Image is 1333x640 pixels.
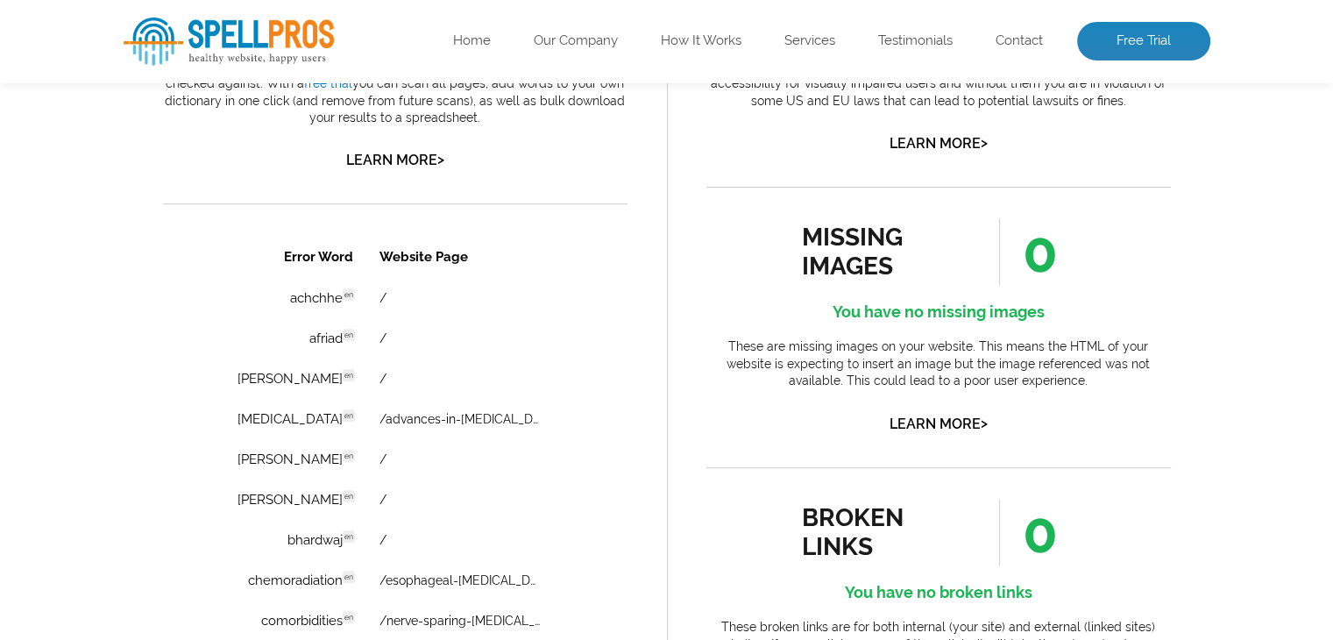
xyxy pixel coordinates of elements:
[437,147,444,172] span: >
[180,336,192,348] span: en
[180,295,192,308] span: en
[216,419,223,433] a: /
[216,96,223,110] a: /
[46,2,202,42] th: Error Word
[802,503,961,561] div: broken links
[706,298,1171,326] h4: You have no missing images
[155,489,170,507] a: 3
[534,32,618,50] a: Our Company
[981,131,988,155] span: >
[216,137,223,151] a: /
[661,32,741,50] a: How It Works
[103,488,119,508] a: 1
[207,489,223,507] a: 5
[46,165,202,203] td: [MEDICAL_DATA]
[706,579,1171,607] h4: You have no broken links
[124,18,334,66] img: SpellPros
[1077,22,1210,60] a: Free Trial
[46,245,202,284] td: [PERSON_NAME]
[216,298,223,312] a: /
[216,258,223,272] a: /
[706,338,1171,390] p: These are missing images on your website. This means the HTML of your website is expecting to ins...
[802,223,961,281] div: missing images
[999,499,1057,565] span: 0
[163,41,628,127] p: These are words from the scanned pages of your website (limited to 50) that are not found in our ...
[46,84,202,123] td: afriad
[285,489,301,507] a: 8
[46,286,202,324] td: bhardwaj
[216,177,379,191] a: /advances-in-[MEDICAL_DATA]-and-targeted-therapies-for-urological-cancers/
[46,407,202,445] td: cordinator
[46,326,202,365] td: chemoradiation
[180,94,192,106] span: en
[216,56,223,70] a: /
[216,379,379,393] a: /nerve-sparing-[MEDICAL_DATA]-for-[MEDICAL_DATA]-is-it-right-for-you/
[46,124,202,163] td: [PERSON_NAME]
[304,76,352,90] a: free trial
[370,489,406,507] a: Next
[46,44,202,82] td: achchhe
[180,174,192,187] span: en
[180,215,192,227] span: en
[46,366,202,405] td: comorbidities
[259,489,274,507] a: 7
[216,338,379,352] a: /esophageal-[MEDICAL_DATA]-treatment-in-[GEOGRAPHIC_DATA]/
[346,152,444,168] a: Learn More>
[996,32,1043,50] a: Contact
[216,217,223,231] a: /
[181,489,196,507] a: 4
[784,32,835,50] a: Services
[130,489,145,507] a: 2
[180,255,192,267] span: en
[180,53,192,66] span: en
[233,489,249,507] a: 6
[453,32,491,50] a: Home
[180,416,192,429] span: en
[180,134,192,146] span: en
[311,489,327,507] a: 9
[890,135,988,152] a: Learn More>
[337,489,359,507] a: 10
[180,376,192,388] span: en
[878,32,953,50] a: Testimonials
[981,411,988,436] span: >
[999,218,1057,285] span: 0
[46,205,202,244] td: [PERSON_NAME]
[890,416,988,432] a: Learn More>
[204,2,419,42] th: Website Page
